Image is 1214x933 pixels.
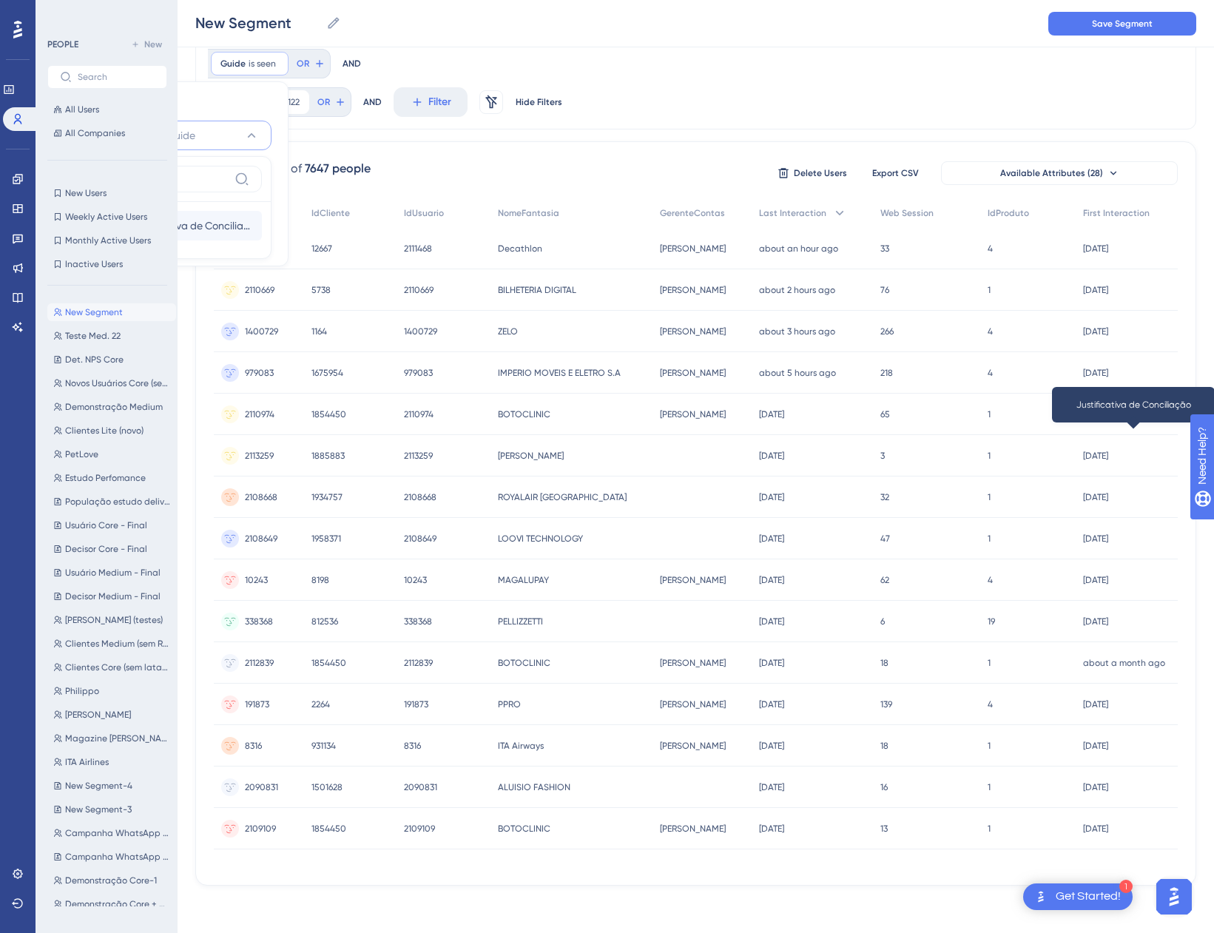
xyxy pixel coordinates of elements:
[47,706,176,724] button: [PERSON_NAME]
[404,284,434,296] span: 2110669
[65,519,147,531] span: Usuário Core - Final
[65,330,121,342] span: Teste Med. 22
[1083,492,1108,502] time: [DATE]
[404,207,444,219] span: IdUsuario
[880,823,888,835] span: 13
[249,58,276,70] span: is seen
[311,367,343,379] span: 1675954
[311,698,330,710] span: 2264
[47,777,176,795] button: New Segment-4
[65,638,170,650] span: Clientes Medium (sem Raízen)
[988,367,993,379] span: 4
[988,207,1029,219] span: IdProduto
[880,491,889,503] span: 32
[660,207,725,219] span: GerenteContas
[759,699,784,710] time: [DATE]
[404,450,433,462] span: 2113259
[498,408,550,420] span: BOTOCLINIC
[288,96,300,108] span: 122
[759,575,784,585] time: [DATE]
[988,243,993,255] span: 4
[294,52,327,75] button: OR
[759,782,784,792] time: [DATE]
[404,326,437,337] span: 1400729
[47,801,176,818] button: New Segment-3
[65,127,125,139] span: All Companies
[65,898,170,910] span: Demonstração Core + Medium
[65,780,132,792] span: New Segment-4
[880,698,892,710] span: 139
[404,491,436,503] span: 2108668
[245,616,273,627] span: 338368
[498,781,570,793] span: ALUISIO FASHION
[404,740,421,752] span: 8316
[404,616,432,627] span: 338368
[880,326,894,337] span: 266
[498,450,564,462] span: [PERSON_NAME]
[65,709,131,721] span: [PERSON_NAME]
[880,740,888,752] span: 18
[65,235,151,246] span: Monthly Active Users
[311,284,331,296] span: 5738
[47,124,167,142] button: All Companies
[988,740,991,752] span: 1
[988,616,995,627] span: 19
[1083,368,1108,378] time: [DATE]
[404,698,428,710] span: 191873
[311,533,341,545] span: 1958371
[245,533,277,545] span: 2108649
[404,367,433,379] span: 979083
[65,187,107,199] span: New Users
[759,285,835,295] time: about 2 hours ago
[315,90,348,114] button: OR
[245,657,274,669] span: 2112839
[880,207,934,219] span: Web Session
[880,450,885,462] span: 3
[404,533,436,545] span: 2108649
[311,243,332,255] span: 12667
[245,284,274,296] span: 2110669
[65,306,123,318] span: New Segment
[516,96,562,108] span: Hide Filters
[1023,883,1133,910] div: Open Get Started! checklist, remaining modules: 1
[47,564,176,582] button: Usuário Medium - Final
[65,401,163,413] span: Demonstração Medium
[47,422,176,439] button: Clientes Lite (novo)
[404,657,433,669] span: 2112839
[65,377,170,389] span: Novos Usuários Core (sem latam)
[311,740,336,752] span: 931134
[47,682,176,700] button: Philippo
[47,730,176,747] button: Magazine [PERSON_NAME]
[65,211,147,223] span: Weekly Active Users
[47,753,176,771] button: ITA Airlines
[498,533,583,545] span: LOOVI TECHNOLOGY
[311,207,350,219] span: IdCliente
[130,217,250,235] span: Justificativa de Conciliação
[1056,889,1121,905] div: Get Started!
[1083,575,1108,585] time: [DATE]
[65,543,147,555] span: Decisor Core - Final
[245,450,274,462] span: 2113259
[65,756,109,768] span: ITA Airlines
[65,804,132,815] span: New Segment-3
[1083,451,1108,461] time: [DATE]
[65,567,161,579] span: Usuário Medium - Final
[404,243,432,255] span: 2111468
[126,36,167,53] button: New
[660,243,726,255] span: [PERSON_NAME]
[759,658,784,668] time: [DATE]
[988,574,993,586] span: 4
[65,258,123,270] span: Inactive Users
[988,657,991,669] span: 1
[880,284,889,296] span: 76
[988,326,993,337] span: 4
[65,875,157,886] span: Demonstração Core-1
[1119,880,1133,893] div: 1
[65,425,144,437] span: Clientes Lite (novo)
[65,496,170,508] span: População estudo delivery [DATE]
[880,574,889,586] span: 62
[498,616,543,627] span: PELLIZZETTI
[660,740,726,752] span: [PERSON_NAME]
[245,326,278,337] span: 1400729
[759,741,784,751] time: [DATE]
